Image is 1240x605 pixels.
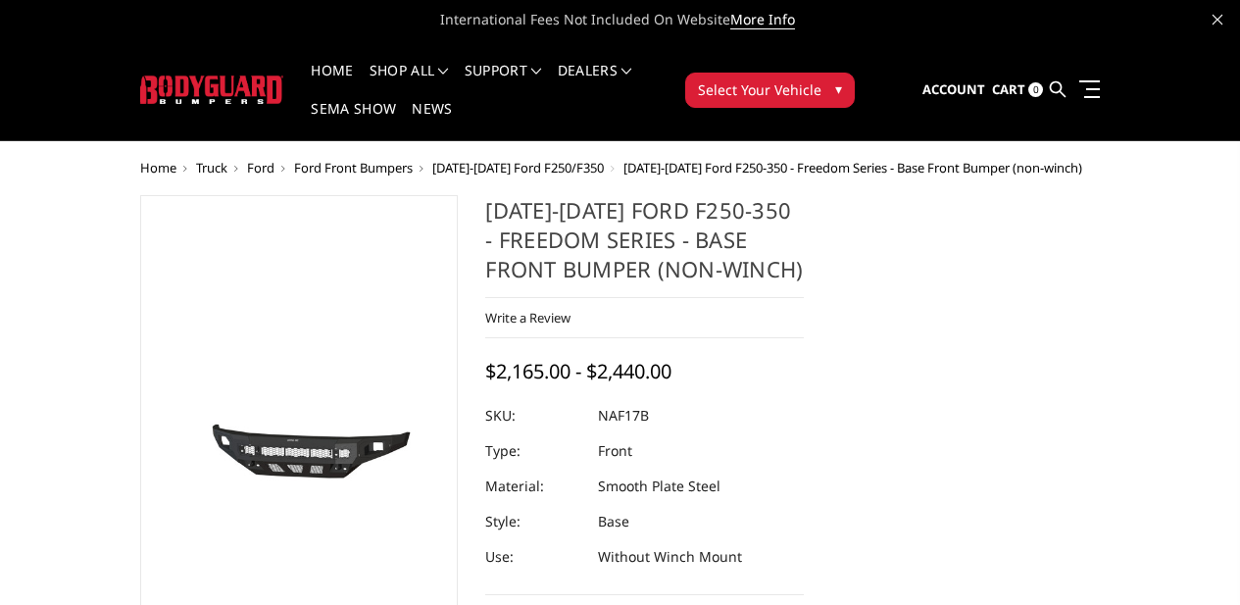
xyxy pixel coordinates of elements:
h1: [DATE]-[DATE] Ford F250-350 - Freedom Series - Base Front Bumper (non-winch) [485,195,804,298]
dd: Front [598,433,632,469]
a: Support [465,64,542,102]
img: BODYGUARD BUMPERS [140,76,284,104]
span: Account [922,80,985,98]
span: ▾ [835,78,842,99]
a: SEMA Show [311,102,396,140]
a: Ford [247,159,274,176]
dd: NAF17B [598,398,649,433]
dt: Style: [485,504,583,539]
a: Ford Front Bumpers [294,159,413,176]
dt: Use: [485,539,583,575]
a: Account [922,64,985,117]
span: Select Your Vehicle [698,79,821,100]
a: News [412,102,452,140]
a: Write a Review [485,309,570,327]
span: 0 [1028,82,1043,97]
dd: Smooth Plate Steel [598,469,720,504]
dt: Type: [485,433,583,469]
a: [DATE]-[DATE] Ford F250/F350 [432,159,604,176]
span: $2,165.00 - $2,440.00 [485,358,671,384]
button: Select Your Vehicle [685,73,855,108]
a: Truck [196,159,227,176]
a: Dealers [558,64,632,102]
dd: Base [598,504,629,539]
a: More Info [730,10,795,29]
img: 2017-2022 Ford F250-350 - Freedom Series - Base Front Bumper (non-winch) [146,368,453,514]
a: shop all [370,64,449,102]
a: Home [311,64,353,102]
span: [DATE]-[DATE] Ford F250-350 - Freedom Series - Base Front Bumper (non-winch) [623,159,1082,176]
dt: Material: [485,469,583,504]
a: Home [140,159,176,176]
dt: SKU: [485,398,583,433]
a: Cart 0 [992,64,1043,117]
dd: Without Winch Mount [598,539,742,575]
span: Cart [992,80,1025,98]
